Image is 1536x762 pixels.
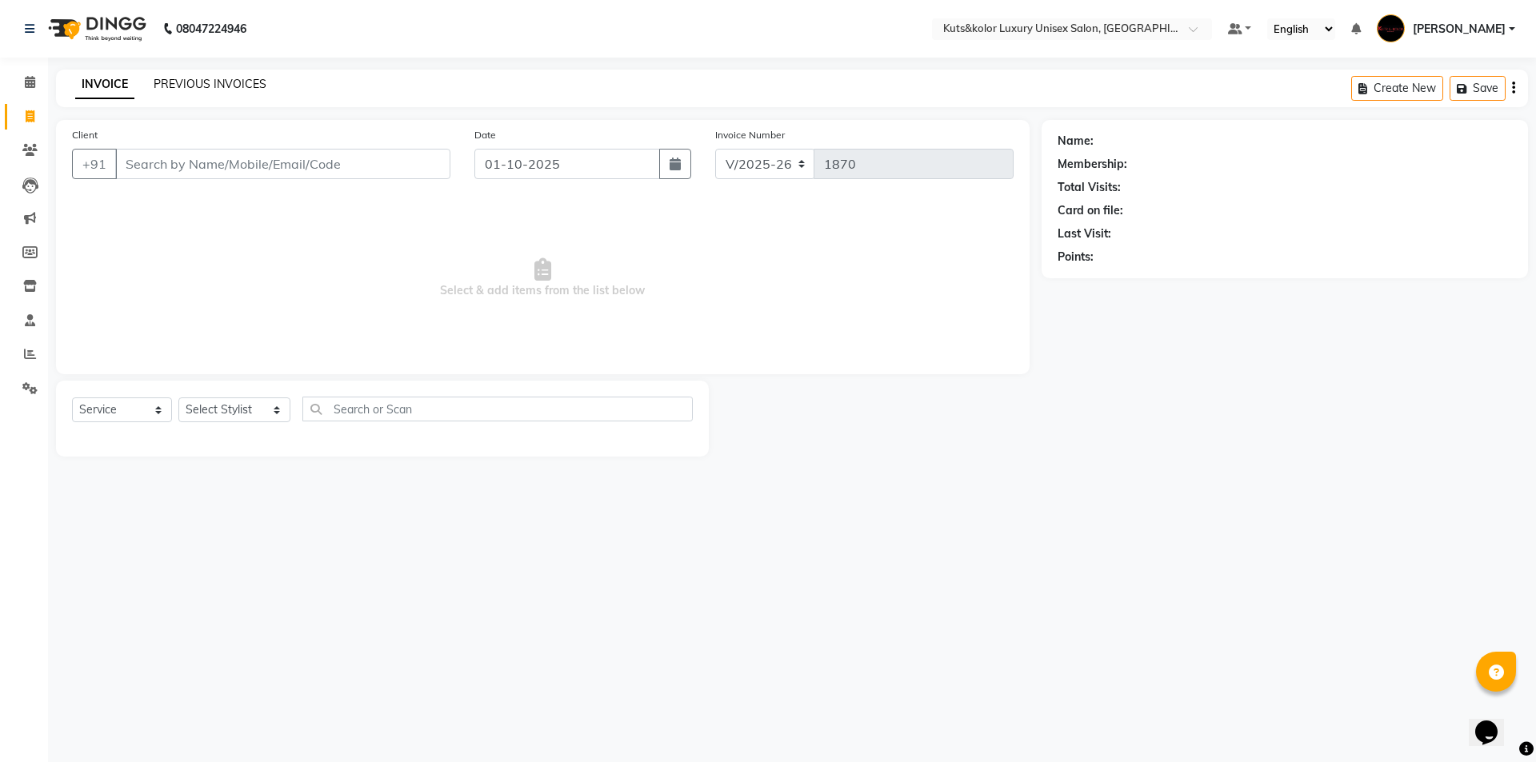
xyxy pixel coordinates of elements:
img: logo [41,6,150,51]
input: Search by Name/Mobile/Email/Code [115,149,450,179]
div: Card on file: [1058,202,1123,219]
iframe: chat widget [1469,698,1520,746]
div: Points: [1058,249,1094,265]
span: [PERSON_NAME] [1413,21,1506,38]
div: Last Visit: [1058,225,1111,242]
div: Membership: [1058,156,1127,173]
input: Search or Scan [302,397,693,421]
div: Total Visits: [1058,179,1121,196]
img: Jasim Ansari [1377,14,1405,42]
button: +91 [72,149,117,179]
label: Invoice Number [715,128,785,142]
button: Create New [1351,76,1443,101]
button: Save [1450,76,1506,101]
a: PREVIOUS INVOICES [154,77,266,91]
span: Select & add items from the list below [72,198,1014,358]
a: INVOICE [75,70,134,99]
div: Name: [1058,133,1094,150]
label: Date [474,128,496,142]
label: Client [72,128,98,142]
b: 08047224946 [176,6,246,51]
